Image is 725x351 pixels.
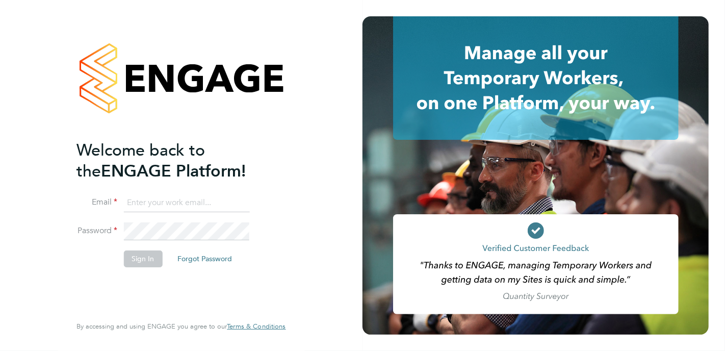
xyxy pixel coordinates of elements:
a: Terms & Conditions [227,322,286,331]
input: Enter your work email... [123,194,249,212]
label: Email [76,197,117,208]
span: By accessing and using ENGAGE you agree to our [76,322,286,331]
label: Password [76,225,117,236]
h2: ENGAGE Platform! [76,140,275,182]
button: Forgot Password [169,250,240,267]
span: Welcome back to the [76,140,205,181]
button: Sign In [123,250,162,267]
